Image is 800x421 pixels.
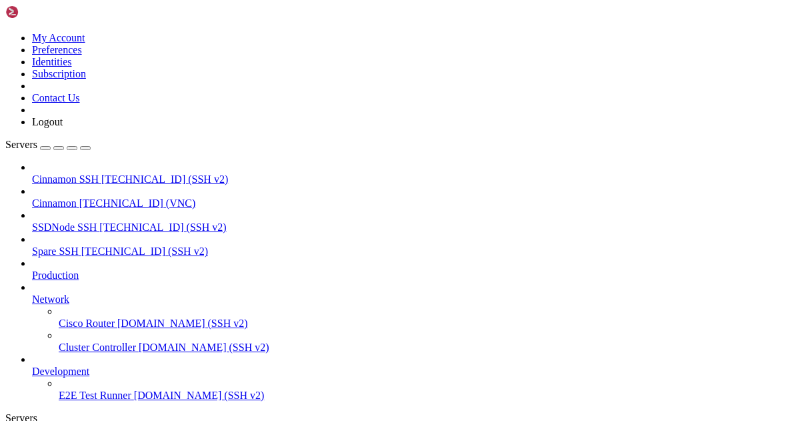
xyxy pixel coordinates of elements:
[5,139,91,150] a: Servers
[59,342,795,354] a: Cluster Controller [DOMAIN_NAME] (SSH v2)
[32,366,89,377] span: Development
[32,173,795,185] a: Cinnamon SSH [TECHNICAL_ID] (SSH v2)
[59,342,136,353] span: Cluster Controller
[79,197,196,209] span: [TECHNICAL_ID] (VNC)
[32,270,795,282] a: Production
[32,282,795,354] li: Network
[32,222,795,234] a: SSDNode SSH [TECHNICAL_ID] (SSH v2)
[101,173,228,185] span: [TECHNICAL_ID] (SSH v2)
[32,92,80,103] a: Contact Us
[32,294,69,305] span: Network
[32,197,77,209] span: Cinnamon
[59,390,131,401] span: E2E Test Runner
[59,318,115,329] span: Cisco Router
[32,161,795,185] li: Cinnamon SSH [TECHNICAL_ID] (SSH v2)
[117,318,248,329] span: [DOMAIN_NAME] (SSH v2)
[32,234,795,258] li: Spare SSH [TECHNICAL_ID] (SSH v2)
[81,246,208,257] span: [TECHNICAL_ID] (SSH v2)
[32,32,85,43] a: My Account
[32,222,97,233] span: SSDNode SSH
[5,139,37,150] span: Servers
[32,44,82,55] a: Preferences
[59,330,795,354] li: Cluster Controller [DOMAIN_NAME] (SSH v2)
[32,68,86,79] a: Subscription
[32,366,795,378] a: Development
[32,354,795,402] li: Development
[32,173,99,185] span: Cinnamon SSH
[134,390,265,401] span: [DOMAIN_NAME] (SSH v2)
[32,258,795,282] li: Production
[32,56,72,67] a: Identities
[32,246,795,258] a: Spare SSH [TECHNICAL_ID] (SSH v2)
[59,318,795,330] a: Cisco Router [DOMAIN_NAME] (SSH v2)
[59,306,795,330] li: Cisco Router [DOMAIN_NAME] (SSH v2)
[32,185,795,209] li: Cinnamon [TECHNICAL_ID] (VNC)
[32,294,795,306] a: Network
[32,209,795,234] li: SSDNode SSH [TECHNICAL_ID] (SSH v2)
[32,197,795,209] a: Cinnamon [TECHNICAL_ID] (VNC)
[5,5,82,19] img: Shellngn
[59,378,795,402] li: E2E Test Runner [DOMAIN_NAME] (SSH v2)
[99,222,226,233] span: [TECHNICAL_ID] (SSH v2)
[139,342,269,353] span: [DOMAIN_NAME] (SSH v2)
[32,246,79,257] span: Spare SSH
[32,116,63,127] a: Logout
[32,270,79,281] span: Production
[59,390,795,402] a: E2E Test Runner [DOMAIN_NAME] (SSH v2)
